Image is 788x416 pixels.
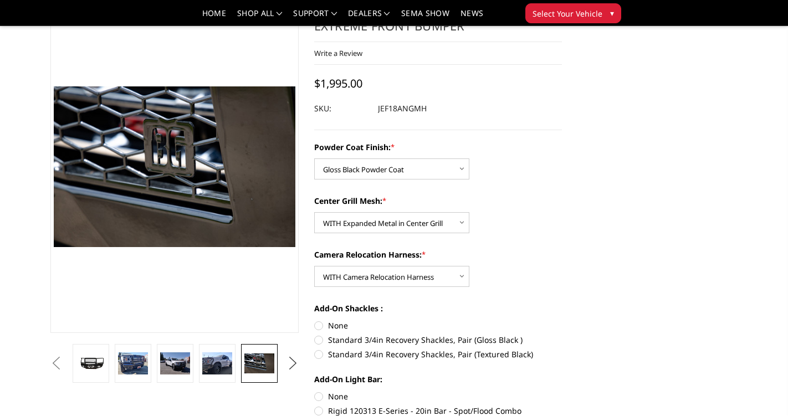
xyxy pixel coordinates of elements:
[314,76,362,91] span: $1,995.00
[525,3,621,23] button: Select Your Vehicle
[401,9,449,25] a: SEMA Show
[533,8,602,19] span: Select Your Vehicle
[314,99,370,119] dt: SKU:
[160,352,190,375] img: 2018-2020 Ford F150 - FT Series - Extreme Front Bumper
[50,1,299,333] a: 2018-2020 Ford F150 - FT Series - Extreme Front Bumper
[733,363,788,416] iframe: Chat Widget
[348,9,390,25] a: Dealers
[314,348,562,360] label: Standard 3/4in Recovery Shackles, Pair (Textured Black)
[202,9,226,25] a: Home
[314,195,562,207] label: Center Grill Mesh:
[314,320,562,331] label: None
[314,141,562,153] label: Powder Coat Finish:
[244,353,274,373] img: 2018-2020 Ford F150 - FT Series - Extreme Front Bumper
[314,48,362,58] a: Write a Review
[610,7,614,19] span: ▾
[48,355,64,372] button: Previous
[118,352,148,375] img: 2018-2020 Ford F150 - FT Series - Extreme Front Bumper
[314,391,562,402] label: None
[314,373,562,385] label: Add-On Light Bar:
[314,334,562,346] label: Standard 3/4in Recovery Shackles, Pair (Gloss Black )
[202,352,232,375] img: 2018-2020 Ford F150 - FT Series - Extreme Front Bumper
[314,249,562,260] label: Camera Relocation Harness:
[378,99,427,119] dd: JEF18ANGMH
[284,355,301,372] button: Next
[293,9,337,25] a: Support
[237,9,282,25] a: shop all
[314,302,562,314] label: Add-On Shackles :
[460,9,483,25] a: News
